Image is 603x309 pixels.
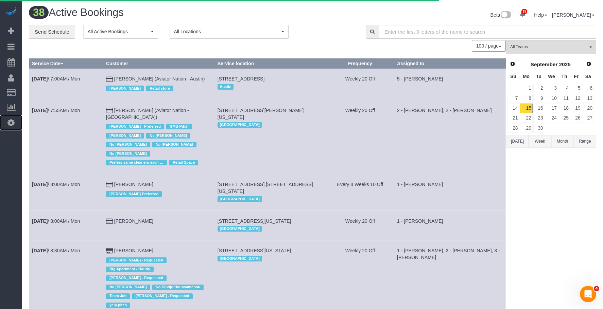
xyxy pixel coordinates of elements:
th: Service Date [29,59,103,69]
b: [DATE] [32,248,48,253]
a: [DATE]/ 8:00AM / Mon [32,218,80,224]
td: Service location [214,211,326,240]
span: Tuesday [536,74,541,79]
td: Frequency [326,211,394,240]
a: [DATE]/ 8:30AM / Mon [32,248,80,253]
div: Location [218,195,323,203]
nav: Pagination navigation [472,40,506,52]
th: Frequency [326,59,394,69]
i: Credit Card Payment [106,108,113,113]
th: Customer [103,59,214,69]
span: 38 [29,6,49,19]
span: [GEOGRAPHIC_DATA] [218,196,262,202]
iframe: Intercom live chat [580,286,596,302]
span: No [PERSON_NAME] [106,142,150,147]
span: All Active Bookings [88,28,149,35]
span: Prev [510,61,515,67]
span: Retail store [146,86,173,91]
span: [PERSON_NAME] Preferred [106,191,162,197]
i: Credit Card Payment [106,219,113,224]
a: 14 [507,104,519,113]
b: [DATE] [32,218,48,224]
td: Assigned to [394,211,506,240]
span: All Teams [510,44,588,50]
a: [PERSON_NAME] [552,12,595,18]
span: [STREET_ADDRESS] [218,76,264,81]
span: Team Job [106,293,130,299]
div: Location [218,254,323,263]
span: Thursday [562,74,567,79]
b: [DATE] [32,182,48,187]
a: 19 [516,7,529,22]
span: [GEOGRAPHIC_DATA] [218,256,262,261]
img: New interface [500,11,511,20]
span: All Locations [174,28,280,35]
span: [PERSON_NAME] - Requested [132,293,192,299]
td: Schedule date [29,174,103,211]
a: [PERSON_NAME] [114,182,153,187]
td: Assigned to [394,174,506,211]
a: [PERSON_NAME] (Aviator Nation - Austin) [114,76,205,81]
span: Monday [523,74,530,79]
td: Customer [103,174,214,211]
td: Service location [214,69,326,100]
td: Service location [214,100,326,174]
td: Assigned to [394,100,506,174]
a: [DATE]/ 7:55AM / Mon [32,108,80,113]
a: Prev [508,59,517,69]
a: 24 [545,114,558,123]
input: Enter the first 3 letters of the name to search [379,25,596,39]
span: Austin [218,84,234,89]
a: 25 [559,114,570,123]
span: No [PERSON_NAME] [146,133,190,138]
td: Frequency [326,174,394,211]
span: Saturday [585,74,591,79]
h1: Active Bookings [29,7,308,18]
span: yelp pitch [106,303,130,308]
a: [DATE]/ 8:00AM / Mon [32,182,80,187]
a: 4 [559,84,570,93]
span: 2025 [559,61,571,67]
span: No [PERSON_NAME] [106,151,150,156]
span: [PERSON_NAME] - Requested [106,275,167,281]
a: 11 [559,94,570,103]
span: Retail Space [169,160,198,165]
a: [PERSON_NAME] [114,218,153,224]
a: 7 [507,94,519,103]
button: Month [551,135,574,148]
a: [PERSON_NAME] (Aviator Nation - [GEOGRAPHIC_DATA]) [106,108,189,120]
th: Assigned to [394,59,506,69]
span: Big Apartment - Hourly [106,267,154,272]
a: Help [534,12,547,18]
span: Friday [574,74,579,79]
span: September [531,61,558,67]
button: [DATE] [506,135,529,148]
i: Credit Card Payment [106,182,113,187]
a: 13 [583,94,594,103]
a: 12 [571,94,582,103]
a: 16 [533,104,545,113]
ol: All Teams [506,40,596,51]
a: 22 [520,114,532,123]
a: 9 [533,94,545,103]
span: Prefers same cleaners each time [106,160,167,165]
span: [GEOGRAPHIC_DATA] [218,122,262,128]
span: [STREET_ADDRESS][US_STATE] [218,248,291,253]
td: Schedule date [29,100,103,174]
span: Next [586,61,591,67]
span: [PERSON_NAME] - Preferred [106,124,164,129]
a: 19 [571,104,582,113]
span: 4 [594,286,599,291]
a: 6 [583,84,594,93]
span: No Dindjo Hounsamenou [152,285,204,290]
a: 3 [545,84,558,93]
button: All Locations [170,25,289,39]
b: [DATE] [32,108,48,113]
a: 2 [533,84,545,93]
span: [STREET_ADDRESS][US_STATE] [218,218,291,224]
td: Customer [103,69,214,100]
a: [PERSON_NAME] [114,248,153,253]
span: No [PERSON_NAME] [106,285,150,290]
i: Credit Card Payment [106,77,113,82]
span: [GEOGRAPHIC_DATA] [218,226,262,232]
